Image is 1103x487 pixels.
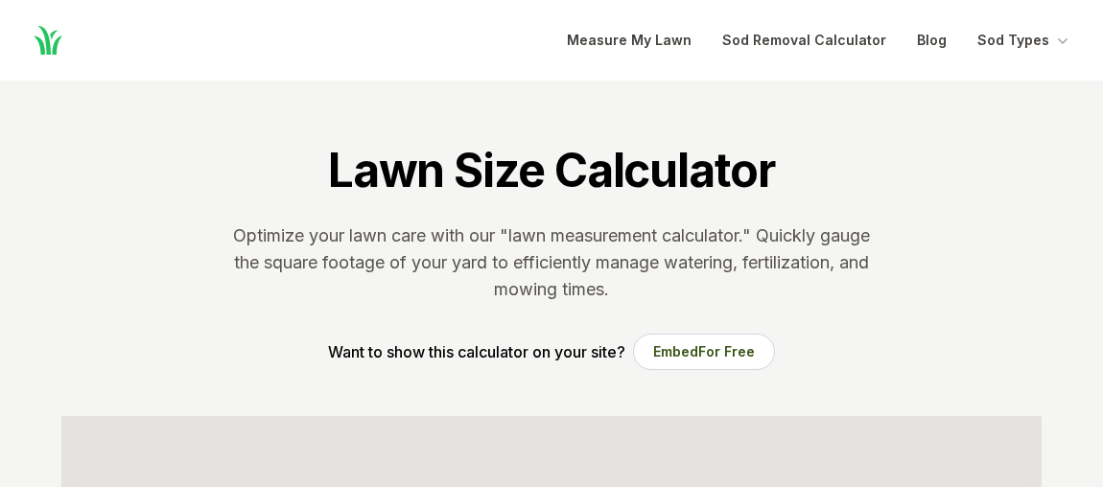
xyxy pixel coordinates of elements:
[328,142,775,199] h1: Lawn Size Calculator
[977,29,1072,52] button: Sod Types
[229,222,874,303] p: Optimize your lawn care with our "lawn measurement calculator." Quickly gauge the square footage ...
[633,334,775,370] button: EmbedFor Free
[917,29,947,52] a: Blog
[328,340,625,363] p: Want to show this calculator on your site?
[698,343,755,359] span: For Free
[722,29,886,52] a: Sod Removal Calculator
[567,29,692,52] a: Measure My Lawn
